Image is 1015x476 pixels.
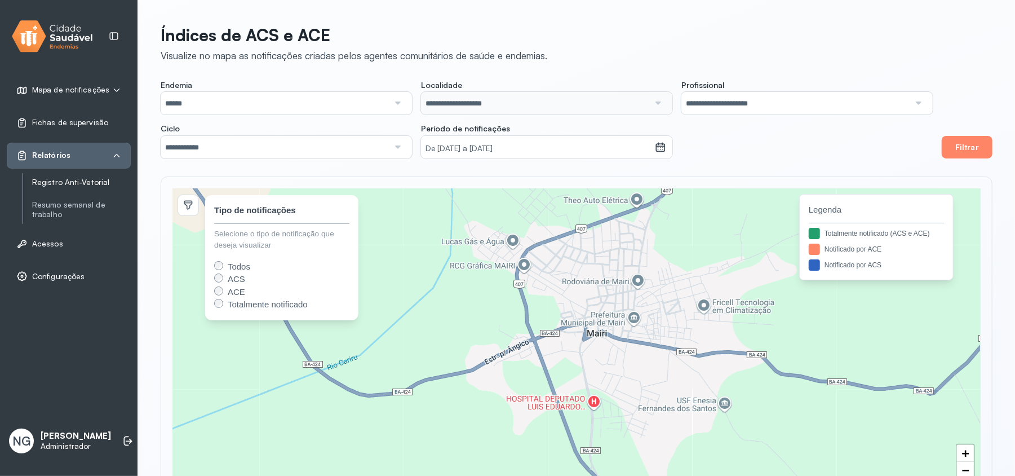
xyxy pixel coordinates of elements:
span: Mapa de notificações [32,85,109,95]
span: Configurações [32,272,85,281]
div: Visualize no mapa as notificações criadas pelos agentes comunitários de saúde e endemias. [161,50,547,61]
span: Totalmente notificado [228,299,308,309]
div: Notificado por ACS [825,260,881,270]
span: NG [12,434,30,448]
span: Período de notificações [421,124,510,134]
a: Registro Anti-Vetorial [32,178,131,187]
a: Configurações [16,271,121,282]
div: Selecione o tipo de notificação que deseja visualizar [214,228,349,252]
a: Resumo semanal de trabalho [32,200,131,219]
p: Administrador [41,442,111,451]
span: Legenda [809,204,944,217]
span: Endemia [161,80,192,90]
p: [PERSON_NAME] [41,431,111,442]
span: Profissional [681,80,724,90]
span: Localidade [421,80,462,90]
button: Filtrar [942,136,992,158]
span: Ciclo [161,124,180,134]
p: Índices de ACS e ACE [161,25,547,45]
img: logo.svg [12,18,93,55]
div: Tipo de notificações [214,204,296,217]
span: + [962,446,969,460]
small: De [DATE] a [DATE] [425,143,650,155]
a: Resumo semanal de trabalho [32,198,131,222]
a: Fichas de supervisão [16,117,121,129]
a: Registro Anti-Vetorial [32,175,131,189]
span: Relatórios [32,151,70,160]
span: Acessos [32,239,63,249]
div: Notificado por ACE [825,244,881,254]
span: Fichas de supervisão [32,118,108,127]
span: ACE [228,287,245,297]
div: Totalmente notificado (ACS e ACE) [825,228,930,239]
a: Acessos [16,238,121,249]
span: Todos [228,262,250,271]
span: ACS [228,274,245,284]
a: Zoom in [957,445,974,462]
